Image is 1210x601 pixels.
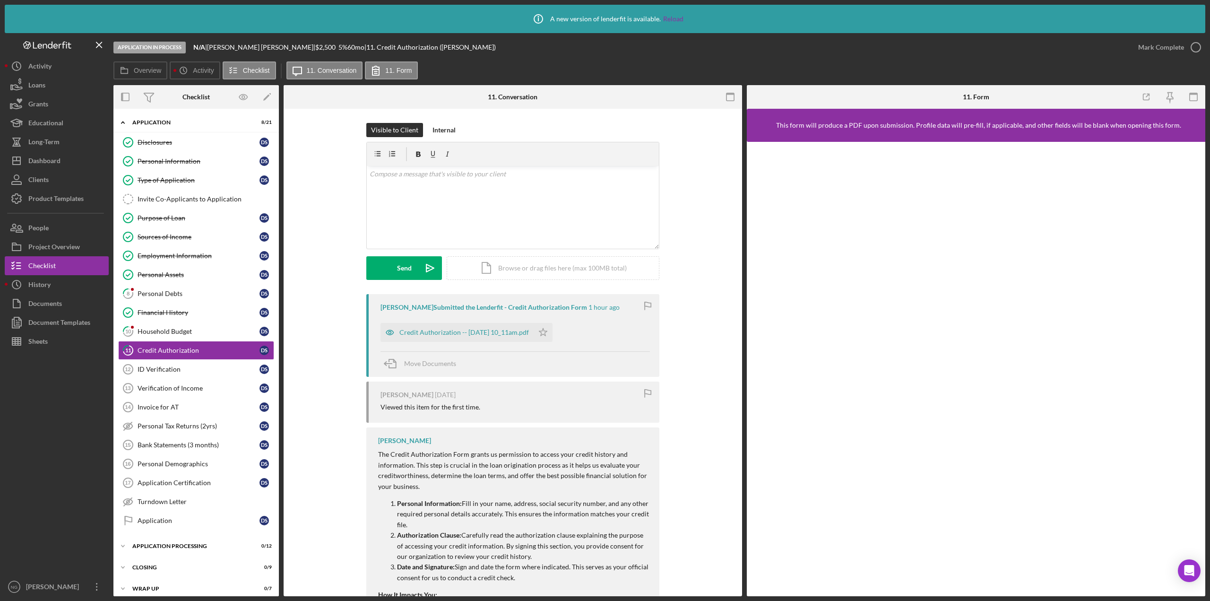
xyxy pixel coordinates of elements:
[118,511,274,530] a: ApplicationDS
[138,403,259,411] div: Invoice for AT
[118,454,274,473] a: 16Personal DemographicsDS
[259,327,269,336] div: D S
[113,42,186,53] div: Application In Process
[127,290,130,296] tspan: 8
[134,67,161,74] label: Overview
[5,577,109,596] button: NG[PERSON_NAME]
[125,461,130,467] tspan: 16
[259,175,269,185] div: D S
[397,530,650,562] p: Carefully read the authorization clause explaining the purpose of accessing your credit informati...
[259,232,269,242] div: D S
[259,157,269,166] div: D S
[118,322,274,341] a: 10Household BudgetDS
[397,498,650,530] p: Fill in your name, address, social security number, and any other required personal details accur...
[259,478,269,488] div: D S
[118,246,274,265] a: Employment InformationDS
[397,499,462,507] strong: Personal Information:
[259,308,269,317] div: D S
[118,473,274,492] a: 17Application CertificationDS
[259,440,269,450] div: D S
[435,391,456,399] time: 2025-09-05 05:29
[259,138,269,147] div: D S
[380,403,480,411] div: Viewed this item for the first time.
[588,304,620,311] time: 2025-09-09 14:11
[170,61,220,79] button: Activity
[118,152,274,171] a: Personal InformationDS
[138,309,259,316] div: Financial History
[132,586,248,592] div: Wrap up
[193,43,205,51] b: N/A
[378,591,437,599] strong: How It Impacts You:
[380,304,587,311] div: [PERSON_NAME] Submitted the Lenderfit - Credit Authorization Form
[399,329,529,336] div: Credit Authorization -- [DATE] 10_11am.pdf
[488,93,537,101] div: 11. Conversation
[118,436,274,454] a: 15Bank Statements (3 months)DS
[371,123,418,137] div: Visible to Client
[397,562,650,583] p: Sign and date the form where indicated. This serves as your official consent for us to conduct a ...
[259,421,269,431] div: D S
[138,157,259,165] div: Personal Information
[125,328,131,334] tspan: 10
[315,43,336,51] span: $2,500
[259,516,269,525] div: D S
[1178,559,1201,582] div: Open Intercom Messenger
[366,123,423,137] button: Visible to Client
[118,133,274,152] a: DisclosuresDS
[286,61,363,79] button: 11. Conversation
[338,44,347,51] div: 5 %
[347,44,364,51] div: 60 mo
[125,347,131,353] tspan: 11
[118,209,274,227] a: Purpose of LoanDS
[243,67,270,74] label: Checklist
[397,256,412,280] div: Send
[963,93,989,101] div: 11. Form
[756,151,1197,587] iframe: Lenderfit form
[138,233,259,241] div: Sources of Income
[307,67,357,74] label: 11. Conversation
[132,565,248,570] div: Closing
[11,584,17,590] text: NG
[259,402,269,412] div: D S
[255,565,272,570] div: 0 / 9
[138,479,259,487] div: Application Certification
[259,365,269,374] div: D S
[113,61,167,79] button: Overview
[118,341,274,360] a: 11Credit AuthorizationDS
[132,120,248,125] div: Application
[385,67,412,74] label: 11. Form
[138,384,259,392] div: Verification of Income
[118,303,274,322] a: Financial HistoryDS
[24,577,85,599] div: [PERSON_NAME]
[138,347,259,354] div: Credit Authorization
[378,449,650,492] p: The Credit Authorization Form grants us permission to access your credit history and information....
[138,290,259,297] div: Personal Debts
[223,61,276,79] button: Checklist
[527,7,683,31] div: A new version of lenderfit is available.
[125,385,130,391] tspan: 13
[118,284,274,303] a: 8Personal DebtsDS
[259,346,269,355] div: D S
